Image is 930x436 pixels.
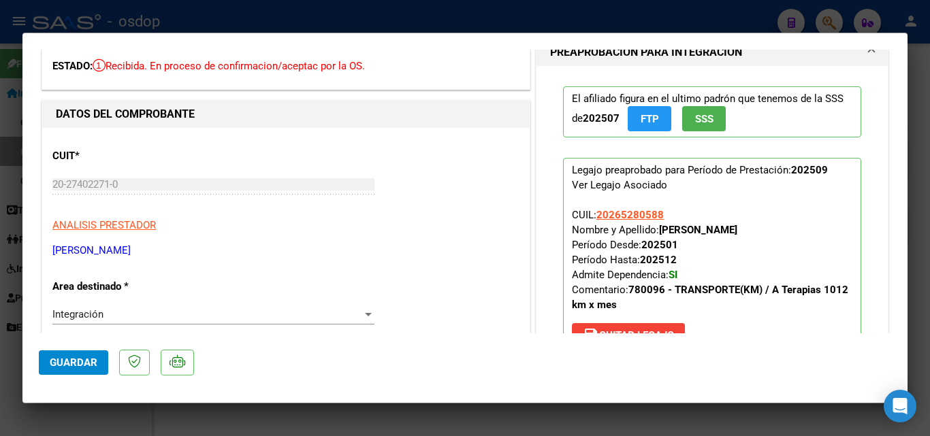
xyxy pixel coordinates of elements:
span: ANALISIS PRESTADOR [52,219,156,231]
strong: 780096 - TRANSPORTE(KM) / A Terapias 1012 km x mes [572,284,848,311]
mat-expansion-panel-header: PREAPROBACIÓN PARA INTEGRACION [536,39,888,66]
strong: 202512 [640,254,677,266]
mat-icon: save [583,326,599,343]
span: 20265280588 [596,209,664,221]
p: Area destinado * [52,279,193,295]
span: Integración [52,308,103,320]
div: Open Intercom Messenger [884,390,916,422]
strong: SI [669,269,677,281]
button: SSS [682,106,726,131]
span: Quitar Legajo [583,329,674,341]
span: Guardar [50,356,97,369]
div: PREAPROBACIÓN PARA INTEGRACION [536,66,888,385]
span: SSS [695,113,713,125]
button: Guardar [39,350,108,375]
button: FTP [628,106,671,131]
p: El afiliado figura en el ultimo padrón que tenemos de la SSS de [563,86,861,137]
span: FTP [641,113,659,125]
span: Recibida. En proceso de confirmacion/aceptac por la OS. [93,60,365,72]
span: CUIL: Nombre y Apellido: Período Desde: Período Hasta: Admite Dependencia: [572,209,848,311]
div: Ver Legajo Asociado [572,178,667,192]
strong: 202507 [583,112,620,124]
p: [PERSON_NAME] [52,243,519,258]
p: CUIT [52,148,193,164]
span: ESTADO: [52,60,93,72]
h1: PREAPROBACIÓN PARA INTEGRACION [550,44,742,61]
button: Quitar Legajo [572,323,685,348]
strong: [PERSON_NAME] [659,224,737,236]
strong: 202501 [641,239,678,251]
strong: 202509 [791,164,828,176]
strong: DATOS DEL COMPROBANTE [56,107,195,120]
p: Legajo preaprobado para Período de Prestación: [563,158,861,354]
span: Comentario: [572,284,848,311]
